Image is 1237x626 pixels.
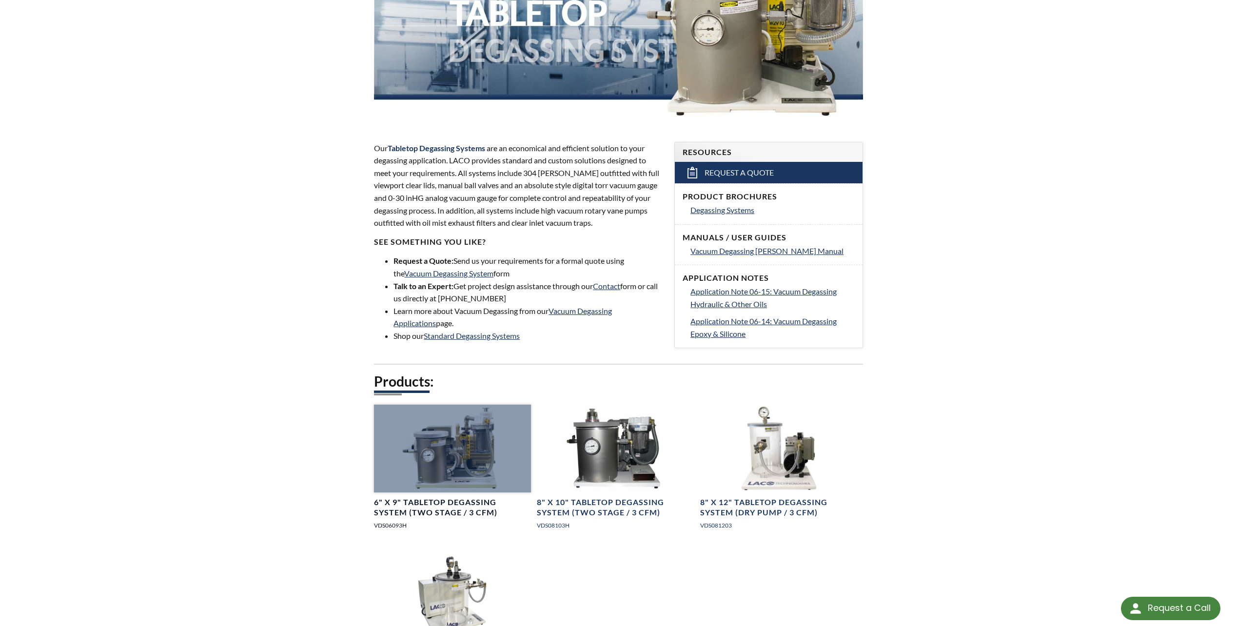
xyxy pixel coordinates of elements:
[537,521,694,530] p: VDS08103H
[1128,601,1143,616] img: round button
[690,245,855,257] a: Vacuum Degassing [PERSON_NAME] Manual
[690,316,837,338] span: Application Note 06-14: Vacuum Degassing Epoxy & Silicone
[593,281,620,291] a: Contact
[1121,597,1220,620] div: Request a Call
[683,192,855,202] h4: Product Brochures
[424,331,520,340] a: Standard Degassing Systems
[690,246,844,255] span: Vacuum Degassing [PERSON_NAME] Manual
[683,233,855,243] h4: Manuals / User Guides
[404,269,493,278] a: Vacuum Degassing System
[683,147,855,157] h4: Resources
[374,405,531,538] a: Tabletop Degassing System image6" X 9" Tabletop Degassing System (Two Stage / 3 CFM)VDS06093H
[690,204,855,216] a: Degassing Systems
[393,256,453,265] strong: Request a Quote:
[675,162,863,183] a: Request a Quote
[700,497,857,518] h4: 8" X 12" Tabletop Degassing System (Dry Pump / 3 CFM)
[700,405,857,538] a: Tabletop Degas System image8" X 12" Tabletop Degassing System (Dry Pump / 3 CFM)VDS081203
[393,281,453,291] strong: Talk to an Expert:
[690,205,754,215] span: Degassing Systems
[374,497,531,518] h4: 6" X 9" Tabletop Degassing System (Two Stage / 3 CFM)
[690,287,837,309] span: Application Note 06-15: Vacuum Degassing Hydraulic & Other Oils
[1148,597,1211,619] div: Request a Call
[393,330,663,342] li: Shop our
[374,521,531,530] p: VDS06093H
[690,315,855,340] a: Application Note 06-14: Vacuum Degassing Epoxy & Silicone
[374,372,863,391] h2: Products:
[537,405,694,538] a: Degassing System Package image8" X 10" Tabletop Degassing System (Two Stage / 3 CFM)VDS08103H
[683,273,855,283] h4: Application Notes
[388,143,485,153] strong: Tabletop Degassing Systems
[537,497,694,518] h4: 8" X 10" Tabletop Degassing System (Two Stage / 3 CFM)
[393,305,663,330] li: Learn more about Vacuum Degassing from our page.
[705,168,774,178] span: Request a Quote
[700,521,857,530] p: VDS081203
[374,142,663,229] p: Our are an economical and efficient solution to your degassing application. LACO provides standar...
[393,280,663,305] li: Get project design assistance through our form or call us directly at [PHONE_NUMBER]
[374,237,486,246] strong: SEE SOMETHING YOU LIKE?
[393,254,663,279] li: Send us your requirements for a formal quote using the form
[690,285,855,310] a: Application Note 06-15: Vacuum Degassing Hydraulic & Other Oils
